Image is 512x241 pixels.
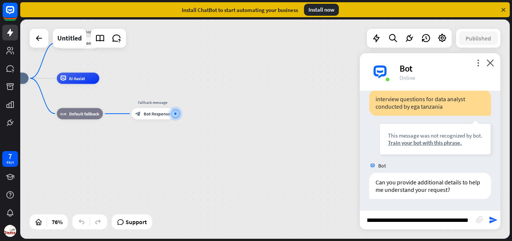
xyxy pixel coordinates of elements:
i: block_bot_response [135,111,141,117]
a: 7 days [2,151,18,167]
div: Fallback message [127,99,178,105]
div: This message was not recognized by bot. [388,132,482,139]
div: Online [400,74,491,81]
div: 7 [8,153,12,160]
div: days [6,160,14,165]
i: send [489,216,498,225]
div: Can you provide additional details to help me understand your request? [369,173,491,199]
div: Untitled [57,29,82,48]
span: AI Assist [69,75,85,81]
span: Bot Response [144,111,170,117]
i: block_attachment [476,216,484,223]
button: Published [459,31,498,45]
i: block_fallback [60,111,66,117]
span: Support [126,216,147,228]
div: Train your bot with this phrase. [388,139,482,146]
div: Install ChatBot to start automating your business [182,6,298,13]
div: Install now [304,4,339,16]
span: Default fallback [69,111,99,117]
span: Bot [378,162,386,169]
button: Open LiveChat chat widget [6,3,28,25]
div: Bot [400,63,491,74]
div: 76% [49,216,65,228]
i: close [487,59,494,66]
div: interview questions for data analyst conducted by ega tanzania [369,90,491,116]
i: more_vert [475,59,482,66]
